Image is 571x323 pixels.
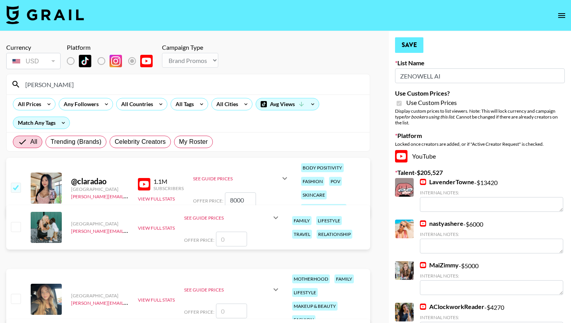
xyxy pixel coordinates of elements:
[420,179,426,185] img: YouTube
[212,98,240,110] div: All Cities
[395,89,565,97] label: Use Custom Prices?
[420,304,426,310] img: YouTube
[67,44,159,51] div: Platform
[184,215,271,221] div: See Guide Prices
[395,59,565,67] label: List Name
[13,117,70,129] div: Match Any Tags
[171,98,195,110] div: All Tags
[420,314,563,320] div: Internal Notes:
[420,261,563,295] div: - $ 5000
[420,273,563,279] div: Internal Notes:
[395,108,565,126] div: Display custom prices to list viewers. Note: This will lock currency and campaign type . Cannot b...
[334,274,354,283] div: family
[395,150,407,162] img: YouTube
[8,54,59,68] div: USD
[79,55,91,67] img: TikTok
[317,230,352,239] div: relationship
[395,37,423,53] button: Save
[193,176,280,182] div: See Guide Prices
[184,287,271,293] div: See Guide Prices
[554,8,569,23] button: open drawer
[184,280,280,299] div: See Guide Prices
[420,261,459,269] a: MaiZimmy
[71,299,186,306] a: [PERSON_NAME][EMAIL_ADDRESS][DOMAIN_NAME]
[153,178,184,185] div: 1.1M
[179,137,208,147] span: My Roster
[71,227,186,234] a: [PERSON_NAME][EMAIL_ADDRESS][DOMAIN_NAME]
[71,221,129,227] div: [GEOGRAPHIC_DATA]
[153,185,184,191] div: Subscribers
[138,225,175,231] button: View Full Stats
[420,220,563,253] div: - $ 6000
[216,304,247,318] input: 0
[292,230,312,239] div: travel
[140,55,153,67] img: YouTube
[110,55,122,67] img: Instagram
[184,309,214,315] span: Offer Price:
[404,114,454,120] em: for bookers using this list
[13,98,43,110] div: All Prices
[138,297,175,303] button: View Full Stats
[138,196,175,202] button: View Full Stats
[301,190,327,199] div: skincare
[292,216,312,225] div: family
[420,303,484,311] a: AClockworkReader
[193,169,289,188] div: See Guide Prices
[184,208,280,227] div: See Guide Prices
[71,176,129,186] div: @ claradao
[50,137,101,147] span: Trending (Brands)
[420,220,426,227] img: YouTube
[292,274,330,283] div: motherhood
[138,178,150,190] img: YouTube
[59,98,100,110] div: Any Followers
[115,137,166,147] span: Celebrity Creators
[6,51,61,71] div: Currency is locked to USD
[301,204,346,213] div: makeup & beauty
[395,169,565,176] label: Talent - $ 205,527
[316,216,342,225] div: lifestyle
[292,302,338,311] div: makeup & beauty
[21,78,365,91] input: Search by User Name
[6,44,61,51] div: Currency
[301,163,344,172] div: body positivity
[301,177,324,186] div: fashion
[420,190,563,196] div: Internal Notes:
[71,293,129,299] div: [GEOGRAPHIC_DATA]
[162,44,218,51] div: Campaign Type
[184,237,214,243] span: Offer Price:
[395,141,565,147] div: Locked once creators are added, or if "Active Creator Request" is checked.
[420,231,563,237] div: Internal Notes:
[30,137,37,147] span: All
[292,288,318,297] div: lifestyle
[193,198,223,204] span: Offer Price:
[329,177,342,186] div: pov
[117,98,155,110] div: All Countries
[256,98,319,110] div: Avg Views
[420,178,474,186] a: LavenderTowne
[71,192,186,199] a: [PERSON_NAME][EMAIL_ADDRESS][DOMAIN_NAME]
[420,178,563,212] div: - $ 13420
[225,192,256,207] input: 7,000
[420,262,426,268] img: YouTube
[420,220,463,227] a: nastyashere
[395,132,565,140] label: Platform
[216,232,247,246] input: 0
[67,53,159,69] div: List locked to YouTube.
[71,186,129,192] div: [GEOGRAPHIC_DATA]
[6,5,84,24] img: Grail Talent
[395,150,565,162] div: YouTube
[406,99,457,107] span: Use Custom Prices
